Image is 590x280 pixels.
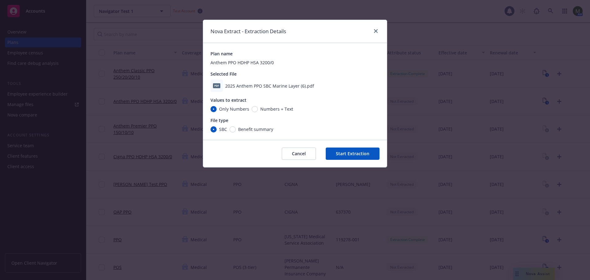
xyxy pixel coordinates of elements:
[282,148,316,160] button: Cancel
[238,126,273,132] span: Benefit summary
[260,106,293,112] span: Numbers + Text
[225,83,314,89] span: 2025 Anthem PPO SBC Marine Layer (6).pdf
[210,106,217,112] input: Only Numbers
[219,106,249,112] span: Only Numbers
[210,27,286,35] h1: Nova Extract - Extraction Details
[210,50,380,57] div: Plan name
[230,126,236,132] input: Benefit summary
[210,126,217,132] input: SBC
[219,126,227,132] span: SBC
[210,117,228,123] span: File type
[252,106,258,112] input: Numbers + Text
[326,148,380,160] button: Start Extraction
[210,71,380,77] div: Selected File
[210,59,380,66] div: Anthem PPO HDHP HSA 3200/0
[210,97,246,103] span: Values to extract
[372,27,380,35] a: close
